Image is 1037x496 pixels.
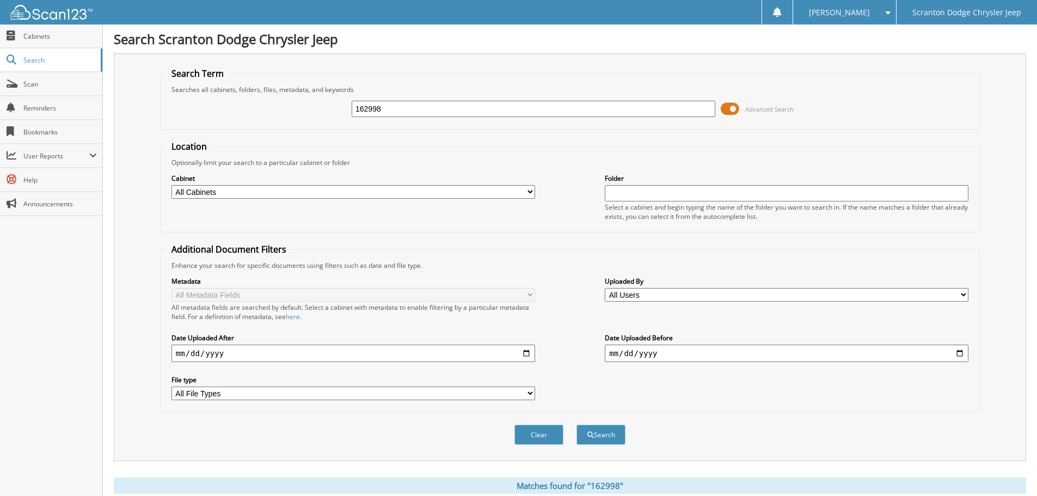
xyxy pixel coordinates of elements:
[23,175,97,185] span: Help
[23,103,97,113] span: Reminders
[166,243,292,255] legend: Additional Document Filters
[809,9,870,16] span: [PERSON_NAME]
[605,203,968,221] div: Select a cabinet and begin typing the name of the folder you want to search in. If the name match...
[23,79,97,89] span: Scan
[171,375,535,384] label: File type
[605,333,968,342] label: Date Uploaded Before
[171,277,535,286] label: Metadata
[23,151,89,161] span: User Reports
[166,261,974,270] div: Enhance your search for specific documents using filters such as date and file type.
[605,277,968,286] label: Uploaded By
[171,174,535,183] label: Cabinet
[23,127,97,137] span: Bookmarks
[166,140,212,152] legend: Location
[171,303,535,321] div: All metadata fields are searched by default. Select a cabinet with metadata to enable filtering b...
[23,56,95,65] span: Search
[912,9,1021,16] span: Scranton Dodge Chrysler Jeep
[11,5,93,20] img: scan123-logo-white.svg
[576,425,625,445] button: Search
[114,477,1026,494] div: Matches found for "162998"
[286,312,300,321] a: here
[166,68,229,79] legend: Search Term
[23,199,97,209] span: Announcements
[23,32,97,41] span: Cabinets
[166,85,974,94] div: Searches all cabinets, folders, files, metadata, and keywords
[114,30,1026,48] h1: Search Scranton Dodge Chrysler Jeep
[171,345,535,362] input: start
[514,425,563,445] button: Clear
[605,345,968,362] input: end
[605,174,968,183] label: Folder
[745,105,794,113] span: Advanced Search
[166,158,974,167] div: Optionally limit your search to a particular cabinet or folder
[171,333,535,342] label: Date Uploaded After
